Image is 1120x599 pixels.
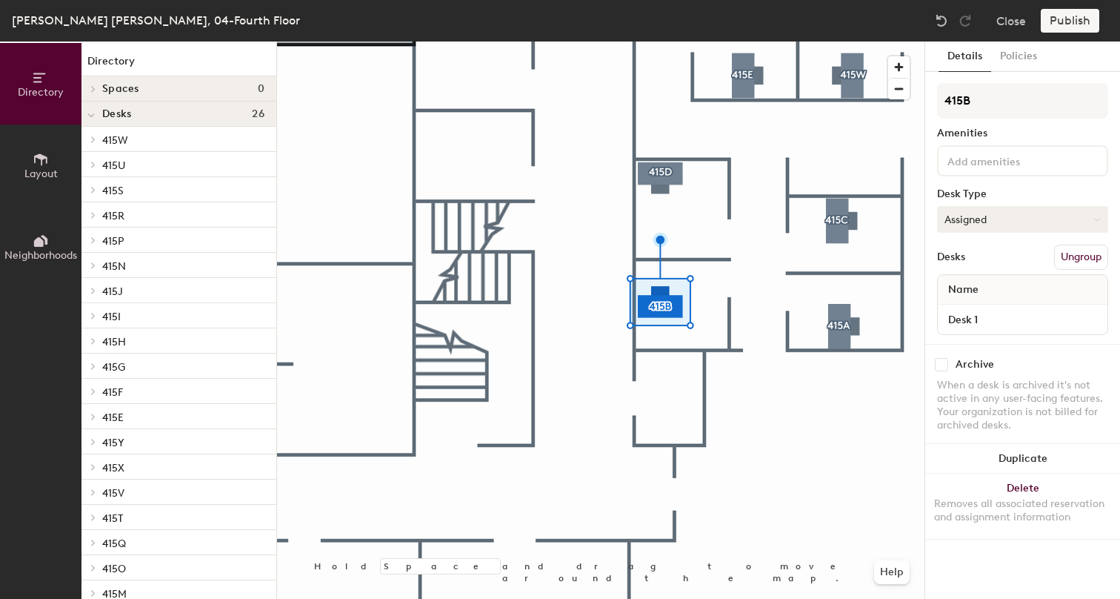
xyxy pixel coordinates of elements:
[102,386,123,399] span: 415F
[12,11,300,30] div: [PERSON_NAME] [PERSON_NAME], 04-Fourth Floor
[937,251,965,263] div: Desks
[102,437,124,449] span: 415Y
[102,185,124,197] span: 415S
[102,537,126,550] span: 415Q
[102,83,139,95] span: Spaces
[956,359,994,371] div: Archive
[102,487,124,500] span: 415V
[934,497,1111,524] div: Removes all associated reservation and assignment information
[24,168,58,180] span: Layout
[102,462,124,474] span: 415X
[102,361,125,374] span: 415G
[939,42,991,72] button: Details
[941,309,1104,330] input: Unnamed desk
[937,188,1108,200] div: Desk Type
[937,206,1108,233] button: Assigned
[102,411,124,424] span: 415E
[102,134,128,147] span: 415W
[4,249,77,262] span: Neighborhoods
[991,42,1046,72] button: Policies
[958,13,973,28] img: Redo
[18,86,64,99] span: Directory
[102,512,123,525] span: 415T
[944,151,1078,169] input: Add amenities
[258,83,264,95] span: 0
[102,235,124,248] span: 415P
[925,444,1120,474] button: Duplicate
[102,108,131,120] span: Desks
[81,53,276,76] h1: Directory
[102,260,126,273] span: 415N
[102,285,123,298] span: 415J
[925,474,1120,539] button: DeleteRemoves all associated reservation and assignment information
[102,563,126,575] span: 415O
[941,277,986,303] span: Name
[996,9,1026,33] button: Close
[102,311,121,323] span: 415I
[102,159,125,172] span: 415U
[934,13,949,28] img: Undo
[102,210,124,222] span: 415R
[937,128,1108,139] div: Amenities
[937,379,1108,432] div: When a desk is archived it's not active in any user-facing features. Your organization is not bil...
[1054,245,1108,270] button: Ungroup
[102,336,126,348] span: 415H
[874,560,910,584] button: Help
[252,108,264,120] span: 26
